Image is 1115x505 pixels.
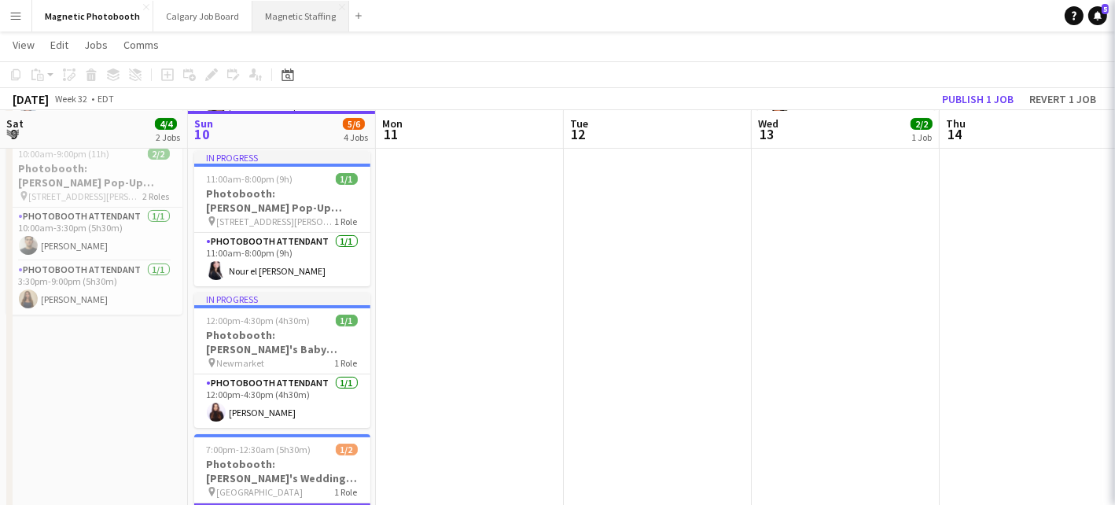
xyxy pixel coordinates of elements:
[84,38,108,52] span: Jobs
[336,315,358,326] span: 1/1
[944,125,966,143] span: 14
[194,328,370,356] h3: Photobooth: [PERSON_NAME]'s Baby Shower
[29,190,143,202] span: [STREET_ADDRESS][PERSON_NAME]
[217,486,304,498] span: [GEOGRAPHIC_DATA]
[344,131,368,143] div: 4 Jobs
[946,116,966,131] span: Thu
[335,486,358,498] span: 1 Role
[207,444,336,455] span: 7:00pm-12:30am (5h30m) (Mon)
[194,151,370,286] app-job-card: In progress11:00am-8:00pm (9h)1/1Photobooth: [PERSON_NAME] Pop-Up [GEOGRAPHIC_DATA] 3061 [STREET_...
[758,116,778,131] span: Wed
[155,118,177,130] span: 4/4
[4,125,24,143] span: 9
[6,138,182,315] app-job-card: 10:00am-9:00pm (11h)2/2Photobooth: [PERSON_NAME] Pop-Up [GEOGRAPHIC_DATA] 3061 [STREET_ADDRESS][P...
[194,457,370,485] h3: Photobooth: [PERSON_NAME]'s Wedding 3006
[32,1,153,31] button: Magnetic Photobooth
[252,1,349,31] button: Magnetic Staffing
[382,116,403,131] span: Mon
[194,293,370,428] app-job-card: In progress12:00pm-4:30pm (4h30m)1/1Photobooth: [PERSON_NAME]'s Baby Shower Newmarket1 RolePhotob...
[6,35,41,55] a: View
[911,131,932,143] div: 1 Job
[6,261,182,315] app-card-role: Photobooth Attendant1/13:30pm-9:00pm (5h30m)[PERSON_NAME]
[44,35,75,55] a: Edit
[52,93,91,105] span: Week 32
[380,125,403,143] span: 11
[156,131,180,143] div: 2 Jobs
[194,374,370,428] app-card-role: Photobooth Attendant1/112:00pm-4:30pm (4h30m)[PERSON_NAME]
[194,186,370,215] h3: Photobooth: [PERSON_NAME] Pop-Up [GEOGRAPHIC_DATA] 3061
[207,173,293,185] span: 11:00am-8:00pm (9h)
[13,38,35,52] span: View
[335,357,358,369] span: 1 Role
[19,148,110,160] span: 10:00am-9:00pm (11h)
[194,233,370,286] app-card-role: Photobooth Attendant1/111:00am-8:00pm (9h)Nour el [PERSON_NAME]
[98,93,114,105] div: EDT
[194,116,213,131] span: Sun
[570,116,588,131] span: Tue
[336,173,358,185] span: 1/1
[1088,6,1107,25] a: 5
[936,89,1020,109] button: Publish 1 job
[335,216,358,227] span: 1 Role
[343,118,365,130] span: 5/6
[148,148,170,160] span: 2/2
[117,35,165,55] a: Comms
[568,125,588,143] span: 12
[192,125,213,143] span: 10
[217,357,265,369] span: Newmarket
[1102,4,1109,14] span: 5
[756,125,778,143] span: 13
[194,151,370,164] div: In progress
[143,190,170,202] span: 2 Roles
[153,1,252,31] button: Calgary Job Board
[207,315,311,326] span: 12:00pm-4:30pm (4h30m)
[6,116,24,131] span: Sat
[50,38,68,52] span: Edit
[6,208,182,261] app-card-role: Photobooth Attendant1/110:00am-3:30pm (5h30m)[PERSON_NAME]
[1023,89,1102,109] button: Revert 1 job
[217,216,335,227] span: [STREET_ADDRESS][PERSON_NAME]
[123,38,159,52] span: Comms
[13,91,49,107] div: [DATE]
[911,118,933,130] span: 2/2
[6,161,182,190] h3: Photobooth: [PERSON_NAME] Pop-Up [GEOGRAPHIC_DATA] 3061
[194,293,370,305] div: In progress
[336,444,358,455] span: 1/2
[78,35,114,55] a: Jobs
